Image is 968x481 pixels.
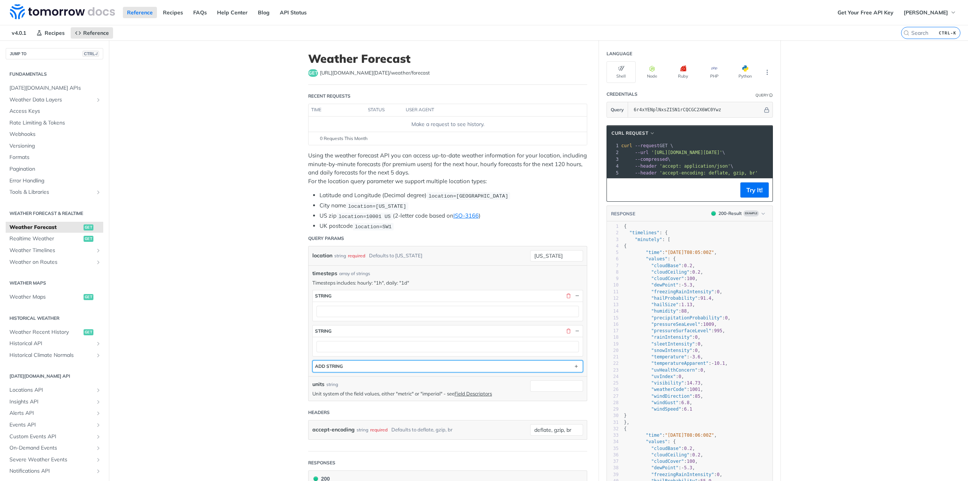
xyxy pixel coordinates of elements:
[621,143,632,148] span: curl
[684,282,692,288] span: 5.3
[681,308,687,314] span: 88
[607,170,620,176] div: 5
[84,294,93,300] span: get
[320,201,587,210] li: City name
[6,71,103,78] h2: Fundamentals
[6,233,103,244] a: Realtime Weatherget
[700,296,711,301] span: 91.4
[651,367,698,373] span: "uvHealthConcern"
[624,413,627,418] span: }
[308,93,351,100] div: Recent Requests
[937,29,958,37] kbd: CTRL-K
[6,465,103,477] a: Notifications APIShow subpages for Notifications API
[189,7,211,18] a: FAQs
[45,30,65,36] span: Recipes
[695,394,700,399] span: 85
[624,367,706,373] span: : ,
[624,406,692,412] span: :
[607,321,619,328] div: 16
[769,93,773,97] i: Information
[624,308,690,314] span: : ,
[348,203,406,209] span: location=[US_STATE]
[624,387,703,392] span: : ,
[684,263,692,268] span: 0.2
[651,394,692,399] span: "windDirection"
[651,387,687,392] span: "weatherCode"
[607,374,619,380] div: 24
[9,386,93,394] span: Locations API
[703,322,714,327] span: 1009
[6,315,103,322] h2: Historical Weather
[607,347,619,354] div: 20
[651,289,714,294] span: "freezingRainIntensity"
[123,7,157,18] a: Reference
[689,354,692,360] span: -
[624,380,703,386] span: : ,
[565,328,572,335] button: Delete
[315,328,332,334] div: string
[651,296,698,301] span: "hailProbability"
[84,224,93,230] span: get
[764,69,771,76] svg: More ellipsis
[651,263,681,268] span: "cloudBase"
[635,170,657,176] span: --header
[6,187,103,198] a: Tools & LibrariesShow subpages for Tools & Libraries
[9,165,101,173] span: Pagination
[428,193,508,199] span: location=[GEOGRAPHIC_DATA]
[9,433,93,441] span: Custom Events API
[95,468,101,474] button: Show subpages for Notifications API
[607,380,619,386] div: 25
[6,396,103,408] a: Insights APIShow subpages for Insights API
[9,258,93,266] span: Weather on Routes
[6,222,103,233] a: Weather Forecastget
[338,213,391,219] span: location=10001 US
[607,367,619,374] div: 23
[403,104,572,116] th: user agent
[9,398,93,406] span: Insights API
[334,250,346,261] div: string
[607,256,619,262] div: 6
[6,373,103,380] h2: [DATE][DOMAIN_NAME] API
[308,69,318,77] span: get
[624,243,627,249] span: {
[607,276,619,282] div: 9
[607,360,619,367] div: 22
[624,250,717,255] span: : ,
[455,391,492,397] a: Field Descriptors
[700,61,729,83] button: PHP
[755,92,773,98] div: QueryInformation
[312,390,526,397] p: Unit system of the field values, either "metric" or "imperial" - see
[630,102,763,117] input: apikey
[6,210,103,217] h2: Weather Forecast & realtime
[6,94,103,106] a: Weather Data LayersShow subpages for Weather Data Layers
[9,235,82,243] span: Realtime Weather
[308,151,587,185] p: Using the weather forecast API you can access up-to-date weather information for your location, i...
[624,263,695,268] span: : ,
[607,302,619,308] div: 13
[698,341,700,347] span: 0
[312,380,324,388] label: units
[651,335,692,340] span: "rainIntensity"
[681,282,684,288] span: -
[763,106,771,114] button: Hide
[621,163,733,169] span: \
[607,142,620,149] div: 1
[95,341,101,347] button: Show subpages for Historical API
[6,106,103,117] a: Access Keys
[607,341,619,347] div: 19
[607,50,632,57] div: Language
[624,302,695,307] span: : ,
[755,92,768,98] div: Query
[9,444,93,452] span: On-Demand Events
[9,188,93,196] span: Tools & Libraries
[607,269,619,276] div: 8
[651,302,678,307] span: "hailSize"
[607,289,619,295] div: 11
[6,419,103,431] a: Events APIShow subpages for Events API
[635,237,662,242] span: "minutely"
[32,27,69,39] a: Recipes
[95,259,101,265] button: Show subpages for Weather on Routes
[607,149,620,156] div: 2
[651,322,700,327] span: "pressureSeaLevel"
[82,51,99,57] span: CTRL-/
